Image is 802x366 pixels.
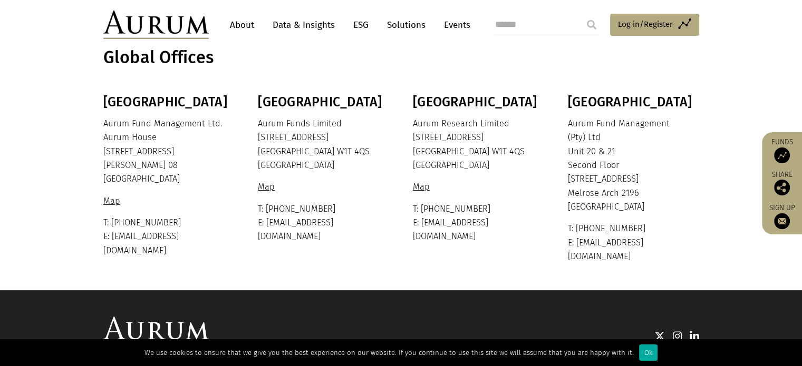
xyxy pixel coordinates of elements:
div: Share [767,171,797,195]
p: Aurum Funds Limited [STREET_ADDRESS] [GEOGRAPHIC_DATA] W1T 4QS [GEOGRAPHIC_DATA] [258,117,386,173]
p: Aurum Fund Management Ltd. Aurum House [STREET_ADDRESS] [PERSON_NAME] 08 [GEOGRAPHIC_DATA] [103,117,232,186]
a: ESG [348,15,374,35]
img: Linkedin icon [690,331,699,341]
h3: [GEOGRAPHIC_DATA] [568,94,697,110]
h3: [GEOGRAPHIC_DATA] [103,94,232,110]
span: Log in/Register [618,18,673,31]
div: Ok [639,344,658,361]
img: Instagram icon [673,331,682,341]
a: Sign up [767,203,797,229]
a: Map [258,182,277,192]
input: Submit [581,14,602,35]
h3: [GEOGRAPHIC_DATA] [413,94,542,110]
img: Share this post [774,180,790,195]
a: Map [103,196,123,206]
img: Aurum Logo [103,316,209,345]
p: T: [PHONE_NUMBER] E: [EMAIL_ADDRESS][DOMAIN_NAME] [568,222,697,263]
p: T: [PHONE_NUMBER] E: [EMAIL_ADDRESS][DOMAIN_NAME] [103,216,232,258]
p: T: [PHONE_NUMBER] E: [EMAIL_ADDRESS][DOMAIN_NAME] [258,202,386,244]
a: About [225,15,259,35]
img: Access Funds [774,147,790,163]
a: Map [413,182,432,192]
h1: Global Offices [103,47,697,68]
a: Data & Insights [267,15,340,35]
p: Aurum Fund Management (Pty) Ltd Unit 20 & 21 Second Floor [STREET_ADDRESS] Melrose Arch 2196 [GEO... [568,117,697,214]
p: Aurum Research Limited [STREET_ADDRESS] [GEOGRAPHIC_DATA] W1T 4QS [GEOGRAPHIC_DATA] [413,117,542,173]
a: Funds [767,137,797,163]
img: Twitter icon [654,331,665,341]
p: T: [PHONE_NUMBER] E: [EMAIL_ADDRESS][DOMAIN_NAME] [413,202,542,244]
img: Aurum [103,11,209,39]
a: Solutions [382,15,431,35]
a: Log in/Register [610,14,699,36]
a: Events [439,15,470,35]
h3: [GEOGRAPHIC_DATA] [258,94,386,110]
img: Sign up to our newsletter [774,213,790,229]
